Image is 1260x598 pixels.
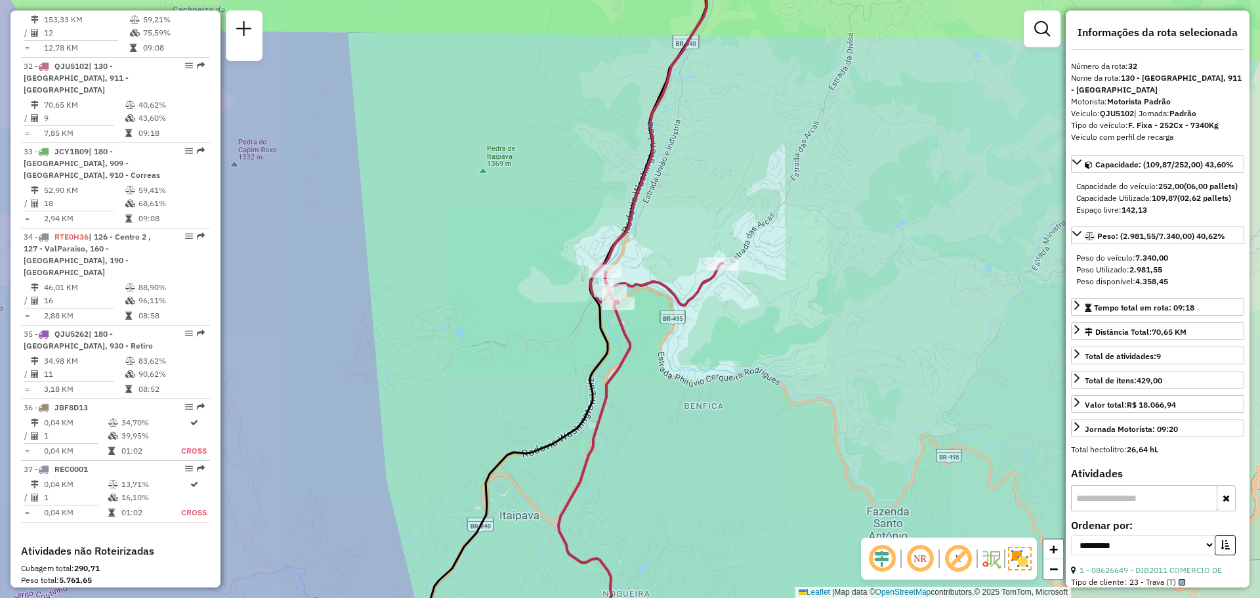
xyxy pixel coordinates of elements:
[31,419,39,427] i: Distância Total
[185,147,193,155] em: Opções
[31,284,39,291] i: Distância Total
[125,101,135,109] i: % de utilização do peso
[108,447,115,455] i: Tempo total em rota
[1071,247,1244,293] div: Peso: (2.981,55/7.340,00) 40,62%
[1095,160,1234,169] span: Capacidade: (109,87/252,00) 43,60%
[31,114,39,122] i: Total de Atividades
[142,26,205,39] td: 75,59%
[1158,181,1184,191] strong: 252,00
[142,41,205,54] td: 09:08
[138,309,204,322] td: 08:58
[1076,204,1239,216] div: Espaço livre:
[1080,565,1222,575] a: 1 - 08626649 - DIB2011 COMERCIO DE
[1085,351,1161,361] span: Total de atividades:
[1085,375,1162,387] div: Total de itens:
[43,41,129,54] td: 12,78 KM
[138,281,204,294] td: 88,90%
[43,478,108,491] td: 0,04 KM
[125,186,135,194] i: % de utilização do peso
[43,127,125,140] td: 7,85 KM
[24,197,30,210] td: /
[24,329,153,351] span: 35 -
[1043,559,1063,579] a: Zoom out
[54,329,89,339] span: QJU5262
[31,200,39,207] i: Total de Atividades
[185,403,193,411] em: Opções
[43,13,129,26] td: 153,33 KM
[108,509,115,517] i: Tempo total em rota
[866,543,898,574] span: Ocultar deslocamento
[138,294,204,307] td: 96,11%
[43,112,125,125] td: 9
[1071,96,1244,108] div: Motorista:
[1076,276,1239,288] div: Peso disponível:
[1071,395,1244,413] a: Valor total:R$ 18.066,94
[799,587,830,597] a: Leaflet
[21,563,210,574] div: Cubagem total:
[1215,535,1236,555] button: Ordem crescente
[54,402,88,412] span: JBF8D13
[108,494,118,502] i: % de utilização da cubagem
[1076,264,1239,276] div: Peso Utilizado:
[31,432,39,440] i: Total de Atividades
[31,357,39,365] i: Distância Total
[121,491,180,504] td: 16,10%
[43,98,125,112] td: 70,65 KM
[31,370,39,378] i: Total de Atividades
[1071,73,1242,95] strong: 130 - [GEOGRAPHIC_DATA], 911 - [GEOGRAPHIC_DATA]
[24,212,30,225] td: =
[24,294,30,307] td: /
[130,16,140,24] i: % de utilização do peso
[121,444,180,458] td: 01:02
[43,491,108,504] td: 1
[43,368,125,381] td: 11
[125,215,132,223] i: Tempo total em rota
[1177,193,1231,203] strong: (02,62 pallets)
[1085,399,1176,411] div: Valor total:
[121,429,180,442] td: 39,95%
[142,13,205,26] td: 59,21%
[43,281,125,294] td: 46,01 KM
[138,184,204,197] td: 59,41%
[904,543,936,574] span: Ocultar NR
[24,383,30,396] td: =
[190,419,198,427] i: Rota otimizada
[1071,131,1244,143] div: Veículo com perfil de recarga
[21,574,210,586] div: Peso total:
[24,112,30,125] td: /
[1134,108,1196,118] span: | Jornada:
[31,481,39,488] i: Distância Total
[185,62,193,70] em: Opções
[1100,108,1134,118] strong: QJU5102
[1122,205,1147,215] strong: 142,13
[1071,155,1244,173] a: Capacidade: (109,87/252,00) 43,60%
[1071,175,1244,221] div: Capacidade: (109,87/252,00) 43,60%
[1094,303,1194,312] span: Tempo total em rota: 09:18
[1071,119,1244,131] div: Tipo do veículo:
[21,545,210,557] h4: Atividades não Roteirizadas
[1071,576,1244,588] div: Tipo de cliente:
[1029,16,1055,42] a: Exibir filtros
[197,465,205,473] em: Rota exportada
[1085,423,1178,435] div: Jornada Motorista: 09:20
[1071,298,1244,316] a: Tempo total em rota: 09:18
[1085,326,1186,338] div: Distância Total:
[24,61,129,95] span: | 130 - [GEOGRAPHIC_DATA], 911 - [GEOGRAPHIC_DATA]
[1184,181,1238,191] strong: (06,00 pallets)
[1049,541,1058,557] span: +
[1127,444,1158,454] strong: 26,64 hL
[43,506,108,519] td: 0,04 KM
[1076,181,1239,192] div: Capacidade do veículo:
[1156,351,1161,361] strong: 9
[795,587,1071,598] div: Map data © contributors,© 2025 TomTom, Microsoft
[24,329,153,351] span: | 180 - [GEOGRAPHIC_DATA], 930 - Retiro
[108,432,118,440] i: % de utilização da cubagem
[1076,253,1168,263] span: Peso do veículo:
[138,127,204,140] td: 09:18
[43,294,125,307] td: 16
[125,200,135,207] i: % de utilização da cubagem
[138,354,204,368] td: 83,62%
[180,506,207,519] td: Cross
[980,548,1001,569] img: Fluxo de ruas
[130,44,136,52] i: Tempo total em rota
